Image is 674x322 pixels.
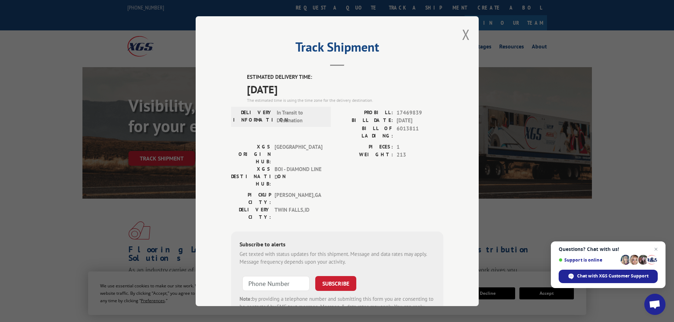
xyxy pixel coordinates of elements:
div: Get texted with status updates for this shipment. Message and data rates may apply. Message frequ... [240,250,435,266]
span: 6013811 [397,124,443,139]
label: PICKUP CITY: [231,191,271,206]
span: [GEOGRAPHIC_DATA] [275,143,322,165]
span: TWIN FALLS , ID [275,206,322,221]
label: DELIVERY CITY: [231,206,271,221]
label: DELIVERY INFORMATION: [233,109,273,124]
label: BILL DATE: [337,117,393,125]
label: ESTIMATED DELIVERY TIME: [247,73,443,81]
label: BILL OF LADING: [337,124,393,139]
span: In Transit to Destination [277,109,324,124]
span: Support is online [559,257,618,263]
span: Chat with XGS Customer Support [577,273,649,279]
span: [DATE] [247,81,443,97]
div: Chat with XGS Customer Support [559,270,658,283]
span: 213 [397,151,443,159]
label: XGS ORIGIN HUB: [231,143,271,165]
span: 1 [397,143,443,151]
input: Phone Number [242,276,310,291]
span: BOI - DIAMOND LINE D [275,165,322,187]
span: Questions? Chat with us! [559,246,658,252]
span: Close chat [652,245,660,253]
h2: Track Shipment [231,42,443,55]
div: The estimated time is using the time zone for the delivery destination. [247,97,443,103]
strong: Note: [240,295,252,302]
div: by providing a telephone number and submitting this form you are consenting to be contacted by SM... [240,295,435,319]
div: Subscribe to alerts [240,240,435,250]
button: Close modal [462,25,470,44]
span: [DATE] [397,117,443,125]
label: PROBILL: [337,109,393,117]
label: WEIGHT: [337,151,393,159]
label: XGS DESTINATION HUB: [231,165,271,187]
label: PIECES: [337,143,393,151]
span: 17469839 [397,109,443,117]
button: SUBSCRIBE [315,276,356,291]
div: Open chat [644,294,666,315]
span: [PERSON_NAME] , GA [275,191,322,206]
